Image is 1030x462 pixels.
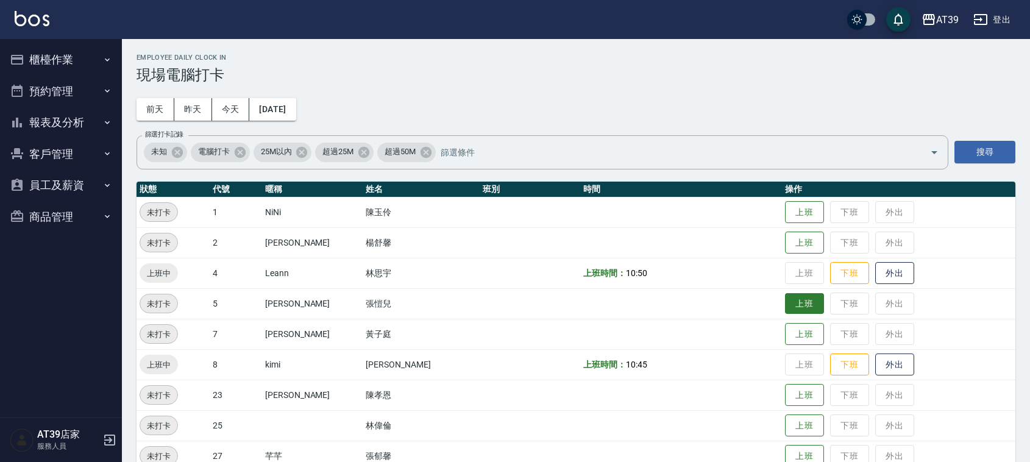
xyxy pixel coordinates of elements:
td: 8 [210,349,262,380]
td: [PERSON_NAME] [262,380,363,410]
button: Open [925,143,944,162]
button: 報表及分析 [5,107,117,138]
span: 電腦打卡 [191,146,237,158]
h3: 現場電腦打卡 [137,66,1015,84]
td: 林思宇 [363,258,480,288]
span: 超過25M [315,146,361,158]
button: 今天 [212,98,250,121]
td: 1 [210,197,262,227]
td: 張愷兒 [363,288,480,319]
span: 未打卡 [140,389,177,402]
td: NiNi [262,197,363,227]
th: 時間 [580,182,781,197]
th: 姓名 [363,182,480,197]
div: 超過50M [377,143,436,162]
td: 23 [210,380,262,410]
button: 登出 [968,9,1015,31]
td: [PERSON_NAME] [363,349,480,380]
p: 服務人員 [37,441,99,452]
td: 2 [210,227,262,258]
button: 上班 [785,232,824,254]
th: 狀態 [137,182,210,197]
div: 超過25M [315,143,374,162]
th: 操作 [782,182,1015,197]
span: 未打卡 [140,206,177,219]
div: AT39 [936,12,959,27]
span: 超過50M [377,146,423,158]
span: 未打卡 [140,236,177,249]
button: 搜尋 [954,141,1015,163]
span: 25M以內 [254,146,299,158]
div: 未知 [144,143,187,162]
h5: AT39店家 [37,428,99,441]
label: 篩選打卡記錄 [145,130,183,139]
input: 篩選條件 [438,141,909,163]
button: 櫃檯作業 [5,44,117,76]
span: 未打卡 [140,328,177,341]
td: 林偉倫 [363,410,480,441]
span: 未知 [144,146,174,158]
td: [PERSON_NAME] [262,319,363,349]
td: Leann [262,258,363,288]
button: [DATE] [249,98,296,121]
button: 昨天 [174,98,212,121]
button: AT39 [917,7,964,32]
td: 陳孝恩 [363,380,480,410]
h2: Employee Daily Clock In [137,54,1015,62]
td: 4 [210,258,262,288]
td: 黃子庭 [363,319,480,349]
span: 10:45 [626,360,647,369]
div: 25M以內 [254,143,312,162]
td: 楊舒馨 [363,227,480,258]
button: 預約管理 [5,76,117,107]
td: [PERSON_NAME] [262,288,363,319]
th: 班別 [480,182,580,197]
button: 上班 [785,293,824,315]
td: 5 [210,288,262,319]
span: 未打卡 [140,297,177,310]
button: 客戶管理 [5,138,117,170]
button: 上班 [785,384,824,407]
td: 7 [210,319,262,349]
span: 10:50 [626,268,647,278]
b: 上班時間： [583,268,626,278]
button: 下班 [830,354,869,376]
td: 陳玉伶 [363,197,480,227]
button: 下班 [830,262,869,285]
th: 代號 [210,182,262,197]
button: 前天 [137,98,174,121]
span: 上班中 [140,267,178,280]
div: 電腦打卡 [191,143,250,162]
img: Logo [15,11,49,26]
button: save [886,7,911,32]
button: 外出 [875,354,914,376]
button: 上班 [785,414,824,437]
th: 暱稱 [262,182,363,197]
td: [PERSON_NAME] [262,227,363,258]
button: 外出 [875,262,914,285]
span: 未打卡 [140,419,177,432]
button: 商品管理 [5,201,117,233]
td: kimi [262,349,363,380]
b: 上班時間： [583,360,626,369]
img: Person [10,428,34,452]
button: 員工及薪資 [5,169,117,201]
button: 上班 [785,323,824,346]
span: 上班中 [140,358,178,371]
button: 上班 [785,201,824,224]
td: 25 [210,410,262,441]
